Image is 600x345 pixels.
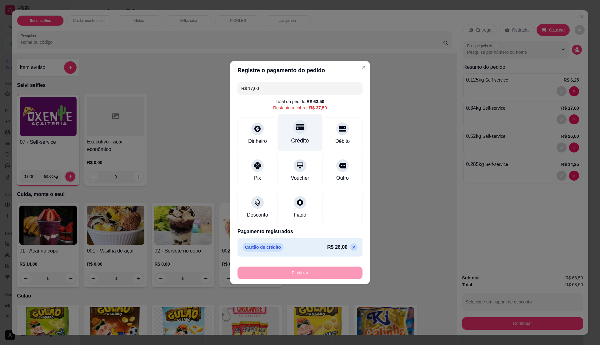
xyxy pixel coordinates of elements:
[237,228,362,235] p: Pagamento registrados
[294,211,306,219] div: Fiado
[242,243,283,252] p: Cartão de crédito
[276,98,324,105] div: Total do pedido
[309,105,327,111] div: R$ 37,50
[248,137,267,145] div: Dinheiro
[336,174,349,182] div: Outro
[359,62,369,72] button: Close
[335,137,350,145] div: Débito
[241,82,359,95] input: Ex.: hambúrguer de cordeiro
[254,174,261,182] div: Pix
[273,105,327,111] div: Restante a cobrar
[307,98,324,105] div: R$ 63,50
[230,61,370,80] header: Registre o pagamento do pedido
[327,243,347,251] p: R$ 26,00
[291,174,309,182] div: Voucher
[247,211,268,219] div: Desconto
[291,137,309,145] div: Crédito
